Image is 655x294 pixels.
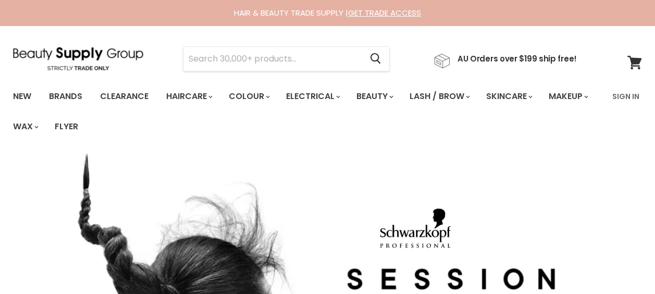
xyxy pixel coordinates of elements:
a: Clearance [92,85,156,107]
a: Haircare [158,85,219,107]
a: Sign In [606,85,646,107]
a: Makeup [541,85,595,107]
a: Colour [221,85,276,107]
a: New [5,85,39,107]
iframe: Gorgias live chat messenger [603,245,645,284]
a: Wax [5,116,45,138]
a: Lash / Brow [402,85,476,107]
form: Product [183,46,390,71]
input: Search [183,47,362,71]
a: Beauty [349,85,400,107]
a: Flyer [47,116,86,138]
ul: Main menu [5,81,606,142]
button: Search [362,47,389,71]
a: Brands [41,85,90,107]
a: Skincare [478,85,539,107]
a: Electrical [278,85,347,107]
a: GET TRADE ACCESS [348,7,421,18]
